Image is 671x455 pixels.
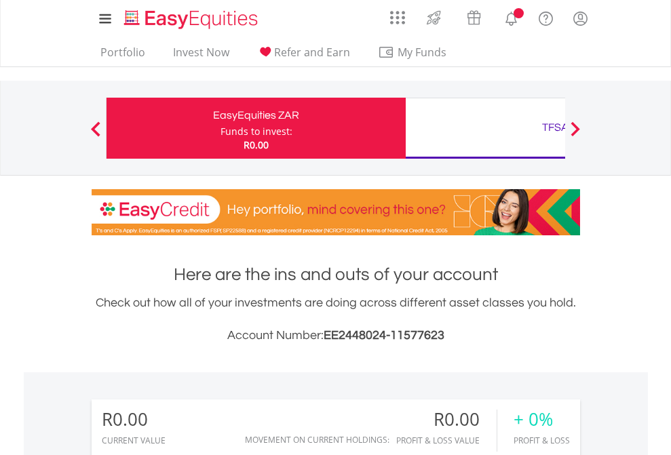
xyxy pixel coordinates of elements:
img: vouchers-v2.svg [463,7,485,28]
a: Portfolio [95,45,151,66]
a: AppsGrid [381,3,414,25]
div: Check out how all of your investments are doing across different asset classes you hold. [92,294,580,345]
img: EasyEquities_Logo.png [121,8,263,31]
a: My Profile [563,3,598,33]
div: Movement on Current Holdings: [245,435,389,444]
h1: Here are the ins and outs of your account [92,262,580,287]
div: CURRENT VALUE [102,436,166,445]
a: Refer and Earn [252,45,356,66]
span: My Funds [378,43,467,61]
a: Home page [119,3,263,31]
img: EasyCredit Promotion Banner [92,189,580,235]
button: Previous [82,128,109,142]
div: R0.00 [396,410,497,429]
div: R0.00 [102,410,166,429]
img: grid-menu-icon.svg [390,10,405,25]
a: FAQ's and Support [529,3,563,31]
a: Notifications [494,3,529,31]
span: R0.00 [244,138,269,151]
h3: Account Number: [92,326,580,345]
div: EasyEquities ZAR [115,106,398,125]
div: Profit & Loss [514,436,570,445]
span: EE2448024-11577623 [324,329,444,342]
img: thrive-v2.svg [423,7,445,28]
span: Refer and Earn [274,45,350,60]
div: + 0% [514,410,570,429]
a: Vouchers [454,3,494,28]
div: Funds to invest: [221,125,292,138]
a: Invest Now [168,45,235,66]
div: Profit & Loss Value [396,436,497,445]
button: Next [562,128,589,142]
